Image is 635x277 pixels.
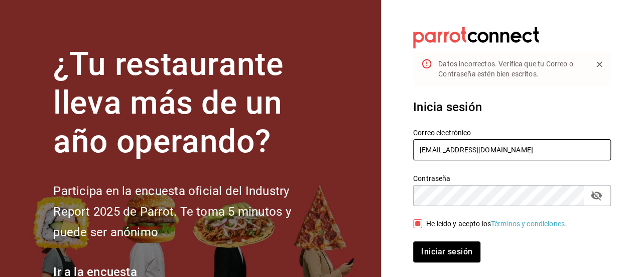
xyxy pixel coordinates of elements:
a: Términos y condiciones. [491,220,567,228]
h1: ¿Tu restaurante lleva más de un año operando? [53,45,324,161]
h2: Participa en la encuesta oficial del Industry Report 2025 de Parrot. Te toma 5 minutos y puede se... [53,181,324,242]
h3: Inicia sesión [413,98,611,116]
label: Correo electrónico [413,129,611,136]
div: He leído y acepto los [426,219,567,229]
button: Iniciar sesión [413,241,480,262]
button: Close [592,57,607,72]
div: Datos incorrectos. Verifica que tu Correo o Contraseña estén bien escritos. [438,55,584,83]
button: passwordField [588,187,605,204]
input: Ingresa tu correo electrónico [413,139,611,160]
label: Contraseña [413,175,611,182]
